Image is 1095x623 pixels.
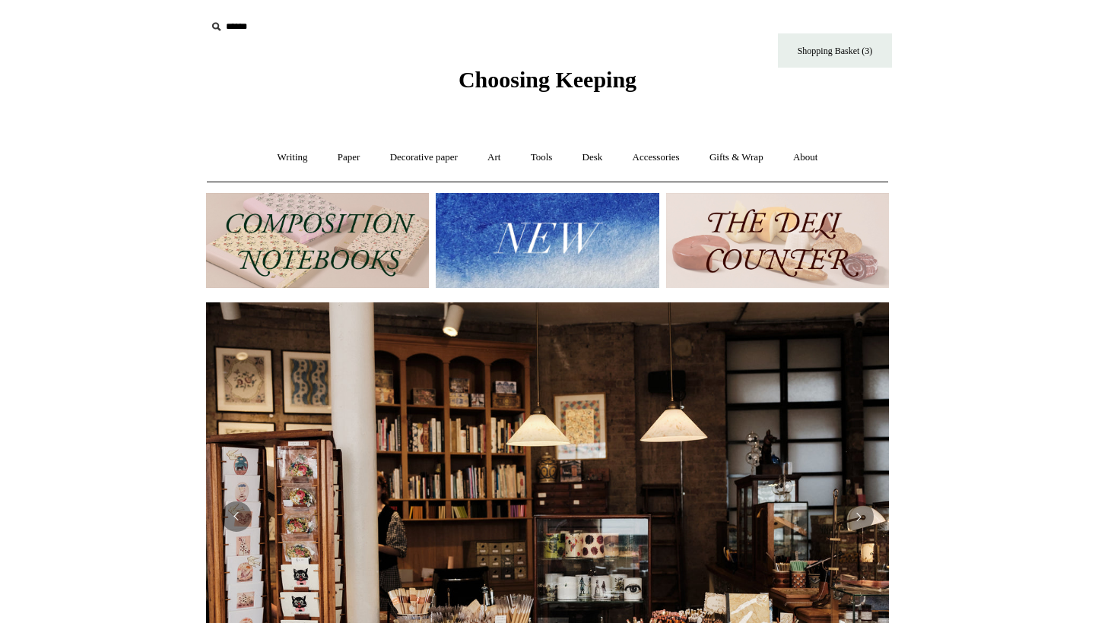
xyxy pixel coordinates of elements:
[376,138,471,178] a: Decorative paper
[619,138,693,178] a: Accessories
[778,33,892,68] a: Shopping Basket (3)
[517,138,567,178] a: Tools
[436,193,659,288] img: New.jpg__PID:f73bdf93-380a-4a35-bcfe-7823039498e1
[474,138,514,178] a: Art
[264,138,322,178] a: Writing
[666,193,889,288] img: The Deli Counter
[459,79,636,90] a: Choosing Keeping
[569,138,617,178] a: Desk
[221,501,252,532] button: Previous
[324,138,374,178] a: Paper
[696,138,777,178] a: Gifts & Wrap
[206,193,429,288] img: 202302 Composition ledgers.jpg__PID:69722ee6-fa44-49dd-a067-31375e5d54ec
[459,67,636,92] span: Choosing Keeping
[779,138,832,178] a: About
[843,501,874,532] button: Next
